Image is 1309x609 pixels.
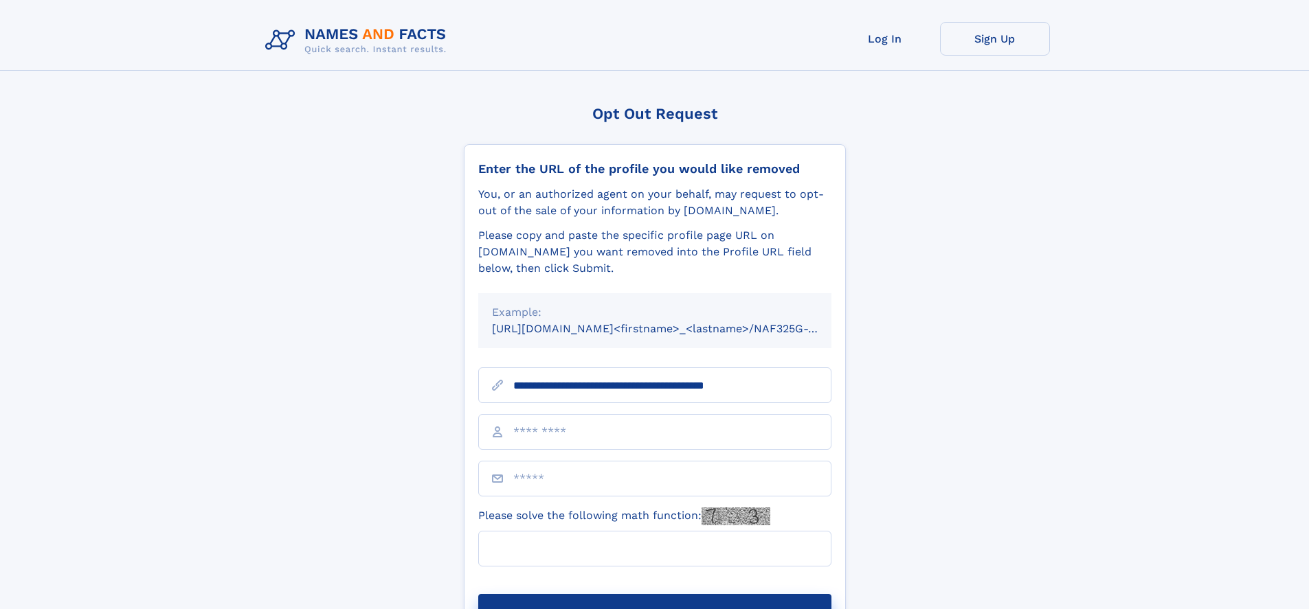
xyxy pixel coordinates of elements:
div: Please copy and paste the specific profile page URL on [DOMAIN_NAME] you want removed into the Pr... [478,227,831,277]
a: Log In [830,22,940,56]
div: Enter the URL of the profile you would like removed [478,161,831,176]
div: Example: [492,304,818,321]
div: You, or an authorized agent on your behalf, may request to opt-out of the sale of your informatio... [478,186,831,219]
img: Logo Names and Facts [260,22,458,59]
small: [URL][DOMAIN_NAME]<firstname>_<lastname>/NAF325G-xxxxxxxx [492,322,858,335]
a: Sign Up [940,22,1050,56]
div: Opt Out Request [464,105,846,122]
label: Please solve the following math function: [478,507,770,525]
